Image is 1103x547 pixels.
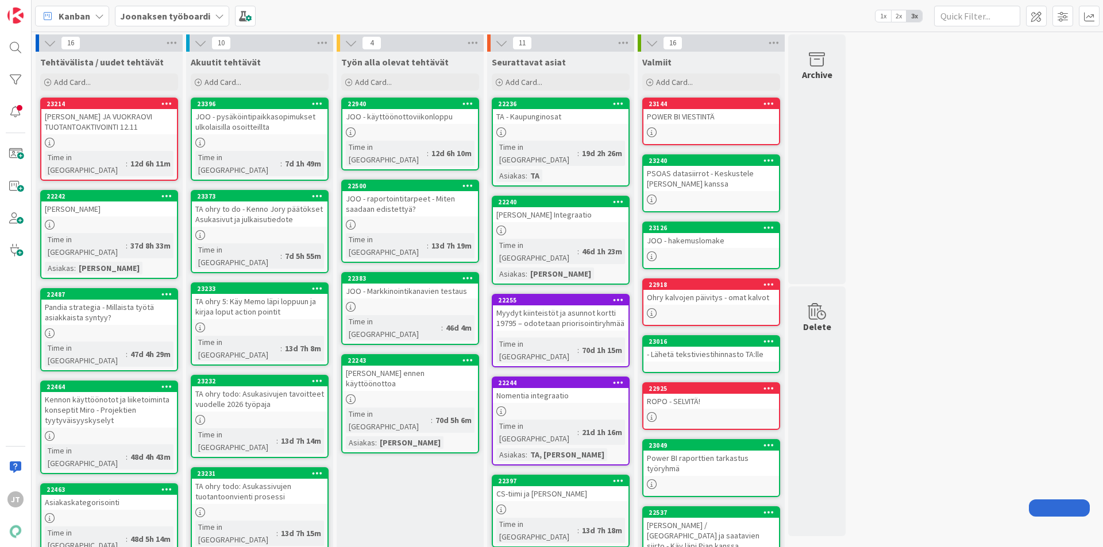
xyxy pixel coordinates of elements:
div: 22255 [498,296,628,304]
div: 23373 [192,191,327,201]
span: : [427,239,429,252]
div: 22397 [493,476,628,486]
span: : [126,348,128,360]
div: 22244 [498,379,628,387]
div: 22925 [643,383,779,394]
div: 22243 [342,355,478,366]
span: : [126,533,128,545]
div: 23233 [192,284,327,294]
span: : [375,436,377,449]
span: : [280,157,282,170]
div: Pandia strategia - Millaista työtä asiakkaista syntyy? [41,300,177,325]
span: Tehtävälista / uudet tehtävät [40,56,164,68]
div: 23232TA ohry todo: Asukasivujen tavoitteet vuodelle 2026 työpaja [192,376,327,412]
a: 23232TA ohry todo: Asukasivujen tavoitteet vuodelle 2026 työpajaTime in [GEOGRAPHIC_DATA]:13d 7h 14m [191,375,329,458]
span: : [74,262,76,274]
span: : [441,321,443,334]
div: 22464 [47,383,177,391]
div: Time in [GEOGRAPHIC_DATA] [496,518,577,543]
div: 23214[PERSON_NAME] JA VUOKRAOVI TUOTANTOAKTIVOINTI 12.11 [41,99,177,134]
span: : [126,451,128,463]
a: 23016- Lähetä tekstiviestihinnasto TA:lle [642,335,780,373]
div: Time in [GEOGRAPHIC_DATA] [496,337,577,363]
div: 23126JOO - hakemuslomake [643,223,779,248]
span: : [526,448,527,461]
div: [PERSON_NAME] [76,262,142,274]
div: - Lähetä tekstiviestihinnasto TA:lle [643,347,779,362]
div: Ohry kalvojen päivitys - omat kalvot [643,290,779,305]
div: 22940JOO - käyttöönottoviikonloppu [342,99,478,124]
div: 13d 7h 18m [579,524,625,537]
div: 22240[PERSON_NAME] Integraatio [493,197,628,222]
div: Time in [GEOGRAPHIC_DATA] [346,315,441,340]
span: : [276,527,278,540]
div: 23396 [197,100,327,108]
div: 23240 [649,157,779,165]
a: 22383JOO - Markkinointikanavien testausTime in [GEOGRAPHIC_DATA]:46d 4m [341,272,479,345]
div: JOO - Markkinointikanavien testaus [342,284,478,298]
input: Quick Filter... [934,6,1020,26]
div: JOO - pysäköintipaikkasopimukset ulkolaisilla osoitteillta [192,109,327,134]
div: 23373 [197,192,327,200]
span: 10 [211,36,231,50]
div: 22236 [498,100,628,108]
span: Seurattavat asiat [492,56,566,68]
div: [PERSON_NAME] [527,267,594,280]
a: 22255Myydyt kiinteistöt ja asunnot kortti 19795 – odotetaan priorisointiryhmääTime in [GEOGRAPHIC... [492,294,630,367]
div: 13d 7h 8m [282,342,324,355]
span: : [280,342,282,355]
div: Delete [803,320,831,333]
div: 22240 [493,197,628,207]
div: [PERSON_NAME] [377,436,443,449]
div: 23214 [47,100,177,108]
div: 22244 [493,378,628,388]
div: Time in [GEOGRAPHIC_DATA] [45,444,126,470]
div: Time in [GEOGRAPHIC_DATA] [45,151,126,176]
div: TA ohry 5: Käy Memo läpi loppuun ja kirjaa loput action pointit [192,294,327,319]
div: 70d 5h 6m [433,414,475,426]
span: Add Card... [506,77,542,87]
div: [PERSON_NAME] [41,201,177,216]
a: 22918Ohry kalvojen päivitys - omat kalvot [642,278,780,326]
div: Asiakas [496,169,526,182]
a: 22487Pandia strategia - Millaista työtä asiakkaista syntyy?Time in [GEOGRAPHIC_DATA]:47d 4h 29m [40,288,178,371]
div: 23126 [643,223,779,233]
div: 22255Myydyt kiinteistöt ja asunnot kortti 19795 – odotetaan priorisointiryhmää [493,295,628,331]
div: 70d 1h 15m [579,344,625,356]
div: JOO - raportointitarpeet - Miten saadaan edistettyä? [342,191,478,216]
div: 23231 [197,470,327,478]
div: 22500 [342,181,478,191]
div: Time in [GEOGRAPHIC_DATA] [496,239,577,264]
div: POWER BI VIESTINTÄ [643,109,779,124]
div: Time in [GEOGRAPHIC_DATA] [45,342,126,367]
div: 22940 [348,100,478,108]
div: 22464 [41,382,177,392]
span: : [431,414,433,426]
div: Power BI raporttien tarkastus työryhmä [643,451,779,476]
img: Visit kanbanzone.com [7,7,24,24]
div: JOO - käyttöönottoviikonloppu [342,109,478,124]
div: TA - Kaupunginosat [493,109,628,124]
div: 23016 [643,336,779,347]
div: 22500 [348,182,478,190]
div: 23232 [197,377,327,385]
div: 23373TA ohry to do - Kenno Jory päätökset Asukasivut ja julkaisutiedote [192,191,327,227]
div: JOO - hakemuslomake [643,233,779,248]
div: 22463 [47,486,177,494]
div: Time in [GEOGRAPHIC_DATA] [496,141,577,166]
div: 23144 [649,100,779,108]
span: : [280,250,282,262]
span: : [126,239,128,252]
span: : [577,245,579,258]
span: Kanban [59,9,90,23]
a: 23126JOO - hakemuslomake [642,222,780,269]
div: Asiakas [45,262,74,274]
a: 22500JOO - raportointitarpeet - Miten saadaan edistettyä?Time in [GEOGRAPHIC_DATA]:13d 7h 19m [341,180,479,263]
a: 22464Kennon käyttöönotot ja liiketoiminta konseptit Miro - Projektien tyytyväisyyskyselytTime in ... [40,381,178,474]
div: 22242 [47,192,177,200]
div: 48d 4h 43m [128,451,173,463]
div: Archive [802,68,832,82]
div: 23126 [649,224,779,232]
div: 23396JOO - pysäköintipaikkasopimukset ulkolaisilla osoitteillta [192,99,327,134]
div: 22918 [643,280,779,290]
